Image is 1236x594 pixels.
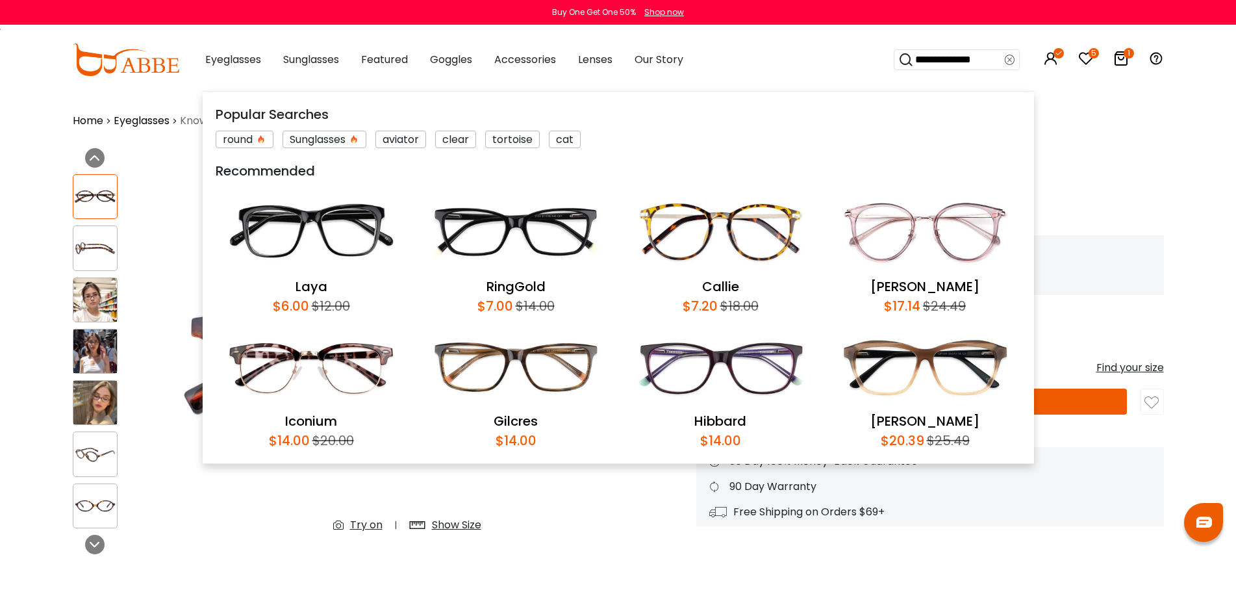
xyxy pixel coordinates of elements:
img: Knowledge Tortoise Acetate Eyeglasses , UniversalBridgeFit Frames from ABBE Glasses [73,186,117,208]
img: like [1144,396,1159,410]
span: Our Story [635,52,683,67]
a: Eyeglasses [114,113,170,129]
div: $18.00 [718,296,759,316]
div: clear [435,131,476,148]
img: chat [1196,517,1212,528]
span: Accessories [494,52,556,67]
i: 1 [1124,48,1134,58]
a: RingGold [486,278,546,296]
div: Free Shipping on Orders $69+ [709,504,1151,520]
a: 1 [1113,53,1129,68]
a: Gilcres [494,412,538,430]
img: RingGold [420,187,612,277]
div: cat [549,131,581,148]
div: $14.00 [496,431,536,450]
div: $14.00 [513,296,555,316]
div: $25.49 [924,431,970,450]
div: Recommended [216,161,1021,181]
a: Shop now [638,6,684,18]
span: Eyeglasses [205,52,261,67]
span: Featured [361,52,408,67]
span: Sunglasses [283,52,339,67]
div: $24.49 [920,296,966,316]
div: round [216,131,273,148]
a: Hibbard [694,412,746,430]
a: Home [73,113,103,129]
img: Iconium [216,322,407,412]
div: $14.00 [700,431,741,450]
img: Knowledge Tortoise Acetate Eyeglasses , UniversalBridgeFit Frames from ABBE Glasses [73,237,117,259]
div: $17.14 [884,296,920,316]
img: Sonia [829,322,1021,412]
div: $6.00 [273,296,309,316]
a: 5 [1078,53,1094,68]
a: [PERSON_NAME] [870,278,979,296]
img: Callie [625,187,816,277]
div: Find your size [1096,360,1164,376]
div: $20.00 [310,431,354,450]
div: $7.20 [683,296,718,316]
div: Show Size [432,517,481,533]
img: Naomi [829,187,1021,277]
a: Laya [296,278,327,296]
div: Buy One Get One 50% [552,6,636,18]
a: Callie [702,278,739,296]
img: Gilcres [420,322,612,412]
span: Lenses [578,52,612,67]
img: Hibbard [625,322,816,412]
div: $14.00 [269,431,310,450]
div: $12.00 [309,296,350,316]
div: $7.00 [477,296,513,316]
img: Knowledge Tortoise Acetate Eyeglasses , UniversalBridgeFit Frames from ABBE Glasses [73,278,117,322]
a: [PERSON_NAME] [870,412,979,430]
a: Iconium [285,412,337,430]
div: Popular Searches [216,105,1021,124]
div: $20.39 [881,431,924,450]
div: Try on [350,517,383,533]
span: Knowledge [180,113,236,129]
div: Sunglasses [283,131,366,148]
img: abbeglasses.com [73,44,179,76]
img: Knowledge Tortoise Acetate Eyeglasses , UniversalBridgeFit Frames from ABBE Glasses [73,495,117,517]
span: Goggles [430,52,472,67]
img: Knowledge Tortoise Acetate Eyeglasses , UniversalBridgeFit Frames from ABBE Glasses [170,148,644,543]
div: 90 Day Warranty [709,479,1151,495]
img: Knowledge Tortoise Acetate Eyeglasses , UniversalBridgeFit Frames from ABBE Glasses [73,329,117,373]
i: 5 [1089,48,1099,58]
img: Laya [216,187,407,277]
div: Shop now [644,6,684,18]
div: aviator [375,131,426,148]
img: Knowledge Tortoise Acetate Eyeglasses , UniversalBridgeFit Frames from ABBE Glasses [73,381,117,424]
img: Knowledge Tortoise Acetate Eyeglasses , UniversalBridgeFit Frames from ABBE Glasses [73,443,117,465]
div: tortoise [485,131,540,148]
